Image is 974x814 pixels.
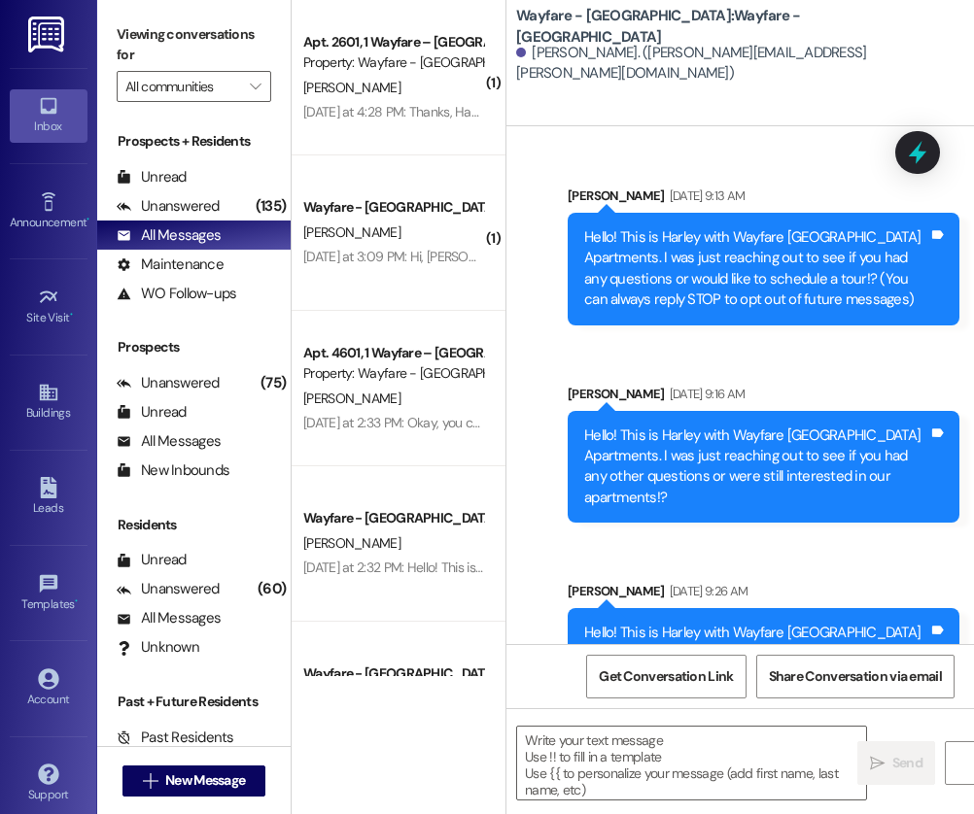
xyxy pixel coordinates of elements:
span: • [70,308,73,322]
div: Unread [117,167,187,187]
a: Buildings [10,376,87,428]
div: (75) [256,368,291,398]
div: Property: Wayfare - [GEOGRAPHIC_DATA] [303,363,483,384]
div: Unanswered [117,196,220,217]
div: All Messages [117,225,221,246]
div: Unanswered [117,373,220,393]
div: Past Residents [117,728,234,748]
div: [DATE] at 2:33 PM: Okay, you can make the payment through the portal! [303,414,705,431]
div: Apt. 4601, 1 Wayfare – [GEOGRAPHIC_DATA] [303,343,483,363]
div: All Messages [117,608,221,628]
span: Share Conversation via email [769,666,942,687]
div: (135) [251,191,291,221]
label: Viewing conversations for [117,19,271,71]
span: Get Conversation Link [599,666,733,687]
button: Send [857,741,935,785]
div: Hello! This is Harley with Wayfare [GEOGRAPHIC_DATA] Apartments. I was just reaching out to see i... [584,623,928,706]
span: [PERSON_NAME] [303,534,400,552]
div: Prospects [97,337,291,357]
div: [PERSON_NAME]. ([PERSON_NAME][EMAIL_ADDRESS][PERSON_NAME][DOMAIN_NAME]) [516,43,959,85]
a: Account [10,662,87,715]
div: Past + Future Residents [97,692,291,712]
div: [PERSON_NAME] [568,186,959,213]
a: Support [10,758,87,810]
span: [PERSON_NAME] [303,390,400,407]
a: Leads [10,471,87,524]
div: Wayfare - [GEOGRAPHIC_DATA] [303,663,483,684]
div: Wayfare - [GEOGRAPHIC_DATA] [303,508,483,528]
i:  [870,756,885,771]
input: All communities [125,71,240,102]
div: WO Follow-ups [117,284,236,304]
span: • [87,213,89,226]
div: [DATE] 9:26 AM [665,581,748,601]
div: Hello! This is Harley with Wayfare [GEOGRAPHIC_DATA] Apartments. I was just reaching out to see i... [584,227,928,311]
div: (60) [253,574,291,604]
div: New Inbounds [117,460,229,481]
div: Maintenance [117,254,224,275]
b: Wayfare - [GEOGRAPHIC_DATA]: Wayfare - [GEOGRAPHIC_DATA] [516,6,905,48]
div: Residents [97,515,291,535]
img: ResiDesk Logo [28,17,68,52]
button: Share Conversation via email [756,655,955,698]
span: • [75,594,78,608]
div: Wayfare - [GEOGRAPHIC_DATA] [303,197,483,218]
div: [PERSON_NAME] [568,384,959,411]
span: New Message [165,770,245,791]
button: New Message [122,765,266,797]
div: All Messages [117,431,221,452]
div: Hello! This is Harley with Wayfare [GEOGRAPHIC_DATA] Apartments. I was just reaching out to see i... [584,425,928,509]
span: Send [892,753,922,773]
div: Unknown [117,637,199,658]
div: Unread [117,550,187,570]
div: [PERSON_NAME] [568,581,959,608]
div: Unanswered [117,579,220,599]
span: [PERSON_NAME] [303,79,400,96]
div: Property: Wayfare - [GEOGRAPHIC_DATA] [303,52,483,73]
div: [DATE] 9:13 AM [665,186,746,206]
button: Get Conversation Link [586,655,746,698]
a: Templates • [10,567,87,620]
div: Unread [117,402,187,423]
div: Apt. 2601, 1 Wayfare – [GEOGRAPHIC_DATA] [303,32,483,52]
i:  [143,773,157,789]
a: Inbox [10,89,87,142]
i:  [250,79,261,94]
div: [DATE] 9:16 AM [665,384,746,404]
div: [DATE] at 4:28 PM: Thanks, Harley for checking on the grass & the sprinklers [303,103,728,120]
div: Prospects + Residents [97,131,291,152]
span: [PERSON_NAME] [303,223,400,241]
a: Site Visit • [10,281,87,333]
